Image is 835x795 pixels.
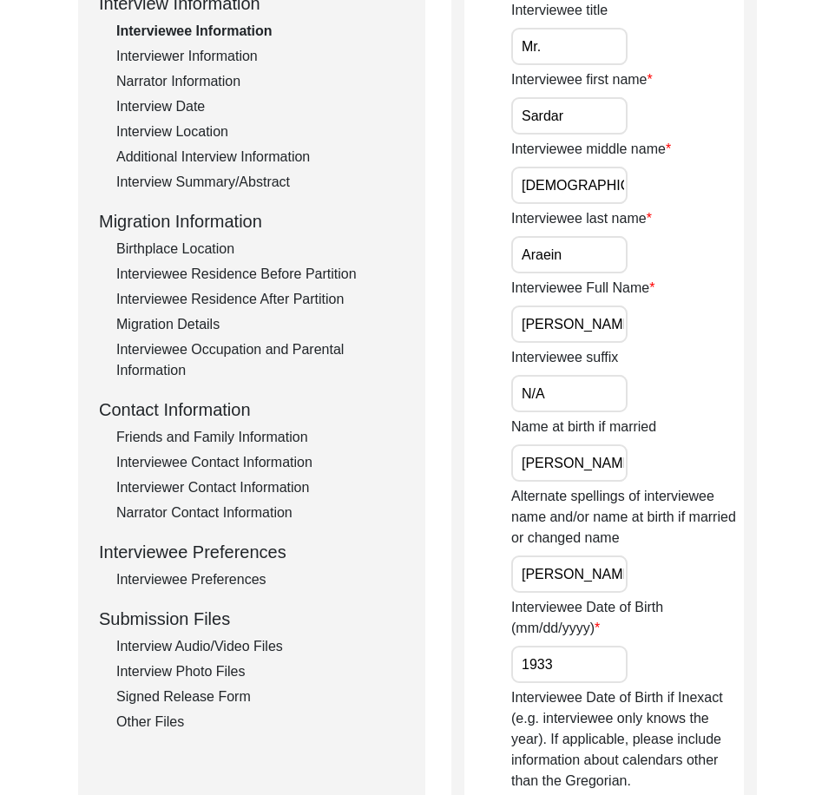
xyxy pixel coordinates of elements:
div: Interviewer Information [116,46,404,67]
div: Interviewee Preferences [116,569,404,590]
div: Interview Location [116,122,404,142]
div: Interview Date [116,96,404,117]
div: Additional Interview Information [116,147,404,168]
label: Interviewee Date of Birth if Inexact (e.g. interviewee only knows the year). If applicable, pleas... [511,687,744,792]
div: Interviewee Residence After Partition [116,289,404,310]
label: Interviewee Full Name [511,278,654,299]
label: Name at birth if married [511,417,656,437]
div: Interviewee Preferences [99,539,404,565]
div: Interviewee Contact Information [116,452,404,473]
div: Interview Photo Files [116,661,404,682]
div: Contact Information [99,397,404,423]
div: Friends and Family Information [116,427,404,448]
div: Signed Release Form [116,687,404,707]
div: Migration Details [116,314,404,335]
label: Interviewee suffix [511,347,618,368]
label: Interviewee middle name [511,139,671,160]
div: Submission Files [99,606,404,632]
div: Interview Summary/Abstract [116,172,404,193]
div: Other Files [116,712,404,733]
div: Interviewee Residence Before Partition [116,264,404,285]
div: Interviewee Occupation and Parental Information [116,339,404,381]
label: Interviewee last name [511,208,652,229]
label: Alternate spellings of interviewee name and/or name at birth if married or changed name [511,486,744,549]
label: Interviewee first name [511,69,653,90]
div: Interview Audio/Video Files [116,636,404,657]
div: Narrator Information [116,71,404,92]
div: Birthplace Location [116,239,404,260]
div: Interviewee Information [116,21,404,42]
label: Interviewee Date of Birth (mm/dd/yyyy) [511,597,744,639]
div: Interviewer Contact Information [116,477,404,498]
div: Migration Information [99,208,404,234]
div: Narrator Contact Information [116,503,404,523]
